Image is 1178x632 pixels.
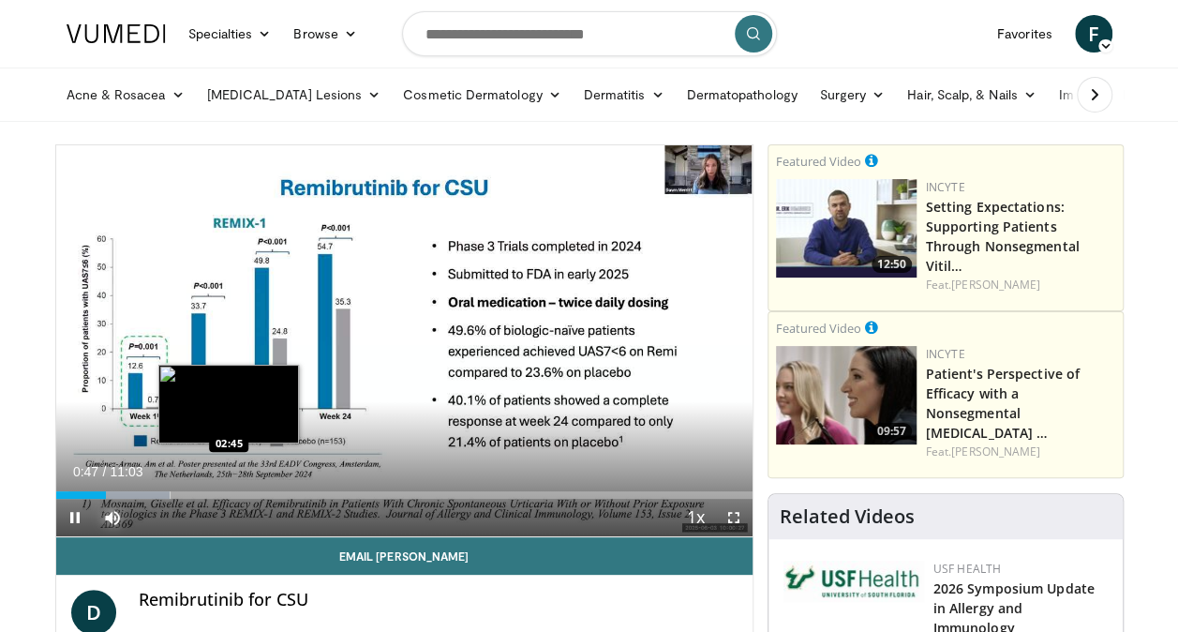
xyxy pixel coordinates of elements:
a: Dermatitis [573,76,676,113]
a: [PERSON_NAME] [951,444,1040,459]
a: USF Health [933,561,1002,577]
a: Incyte [926,179,965,195]
a: [MEDICAL_DATA] Lesions [196,76,393,113]
video-js: Video Player [56,145,753,537]
div: Progress Bar [56,491,753,499]
img: 6ba8804a-8538-4002-95e7-a8f8012d4a11.png.150x105_q85_autocrop_double_scale_upscale_version-0.2.jpg [783,561,924,602]
h4: Remibrutinib for CSU [139,590,738,610]
span: 11:03 [110,464,142,479]
a: Email [PERSON_NAME] [56,537,753,575]
a: Setting Expectations: Supporting Patients Through Nonsegmental Vitil… [926,198,1080,275]
a: [PERSON_NAME] [951,277,1040,293]
span: 09:57 [872,423,912,440]
img: 98b3b5a8-6d6d-4e32-b979-fd4084b2b3f2.png.150x105_q85_crop-smart_upscale.jpg [776,179,917,278]
button: Fullscreen [715,499,753,536]
a: Patient's Perspective of Efficacy with a Nonsegmental [MEDICAL_DATA] … [926,365,1080,442]
a: Favorites [986,15,1064,53]
a: F [1075,15,1112,53]
button: Mute [94,499,131,536]
input: Search topics, interventions [402,11,777,56]
span: 12:50 [872,256,912,273]
a: Surgery [809,76,897,113]
a: Dermatopathology [675,76,808,113]
a: 12:50 [776,179,917,278]
a: Browse [282,15,368,53]
a: Hair, Scalp, & Nails [896,76,1047,113]
div: Feat. [926,277,1115,293]
button: Pause [56,499,94,536]
button: Playback Rate [678,499,715,536]
div: Feat. [926,444,1115,460]
span: / [103,464,107,479]
img: 2c48d197-61e9-423b-8908-6c4d7e1deb64.png.150x105_q85_crop-smart_upscale.jpg [776,346,917,444]
h4: Related Videos [780,505,915,528]
img: VuMedi Logo [67,24,166,43]
a: Incyte [926,346,965,362]
a: 09:57 [776,346,917,444]
a: Acne & Rosacea [55,76,196,113]
span: 0:47 [73,464,98,479]
a: Specialties [177,15,283,53]
small: Featured Video [776,153,861,170]
a: Cosmetic Dermatology [392,76,572,113]
img: image.jpeg [158,365,299,444]
small: Featured Video [776,320,861,337]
